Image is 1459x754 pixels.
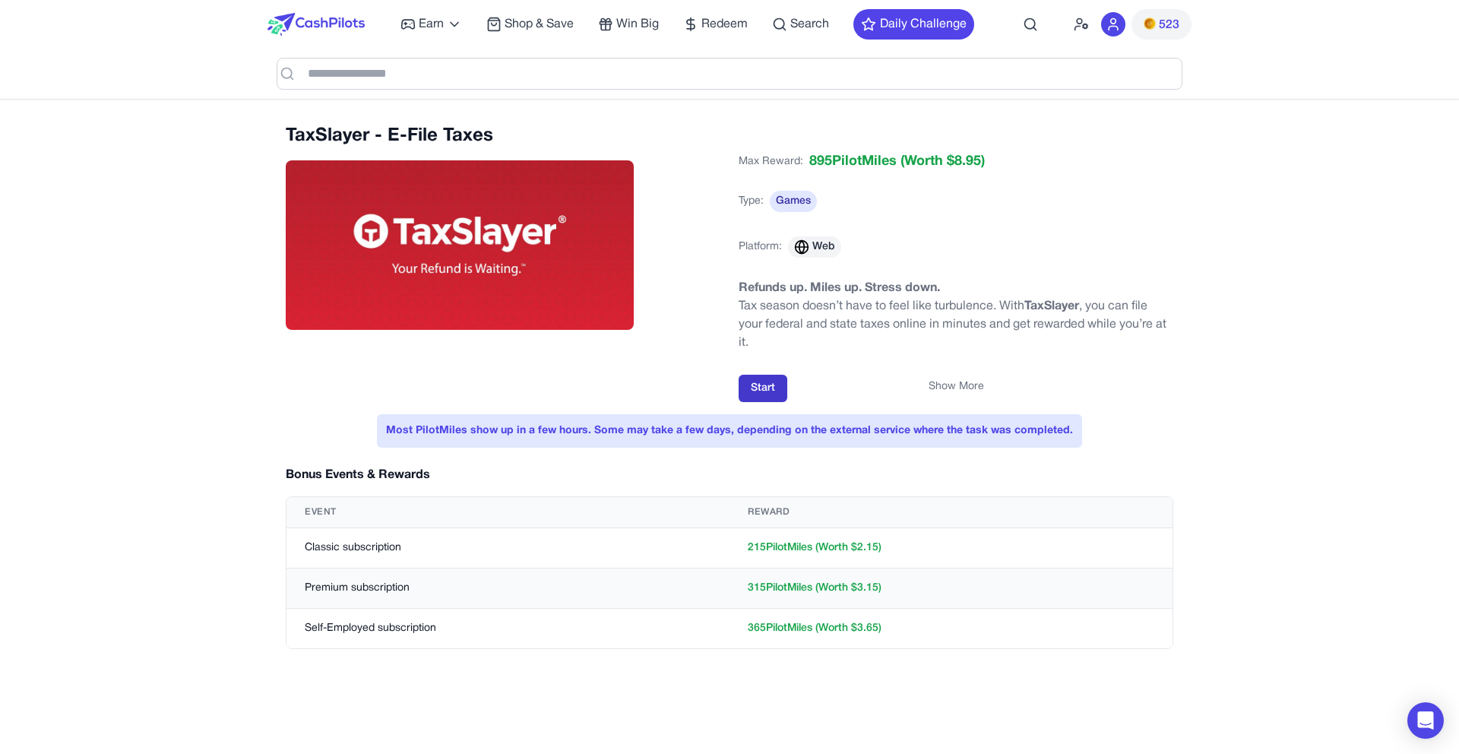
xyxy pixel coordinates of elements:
a: Shop & Save [486,15,574,33]
img: b8bf13b7-ef6e-416f-965b-4111eaa8d699.jpg [286,160,634,330]
th: Reward [729,497,1173,528]
span: Search [790,15,829,33]
span: Redeem [701,15,748,33]
a: Search [772,15,829,33]
span: Earn [419,15,444,33]
div: Most PilotMiles show up in a few hours. Some may take a few days, depending on the external servi... [377,414,1082,448]
td: Self-Employed subscription [286,609,729,649]
td: 315 PilotMiles (Worth $ 3.15 ) [729,569,1173,609]
span: Games [770,191,817,212]
span: 895 PilotMiles [809,151,897,173]
button: PMs523 [1131,9,1192,40]
button: Daily Challenge [853,9,974,40]
button: Start [739,375,787,402]
div: Open Intercom Messenger [1407,702,1444,739]
strong: Refunds up. Miles up. Stress down. [739,283,940,293]
td: 365 PilotMiles (Worth $ 3.65 ) [729,609,1173,649]
span: Platform: [739,239,782,255]
td: Classic subscription [286,528,729,569]
span: 523 [1159,16,1179,34]
button: Show More [929,379,984,394]
strong: TaxSlayer [1024,301,1079,312]
span: Max Reward: [739,151,803,173]
th: Event [286,497,729,528]
span: Win Big [616,15,659,33]
a: Redeem [683,15,748,33]
td: 215 PilotMiles (Worth $ 2.15 ) [729,528,1173,569]
a: Win Big [598,15,659,33]
img: PMs [1144,17,1156,30]
img: CashPilots Logo [267,13,365,36]
span: Type: [739,194,764,209]
p: Tax season doesn’t have to feel like turbulence. With , you can file your federal and state taxes... [739,297,1173,352]
td: Premium subscription [286,569,729,609]
span: (Worth $ 8.95 ) [897,151,985,173]
h2: TaxSlayer - E-File Taxes [286,124,720,148]
span: Shop & Save [505,15,574,33]
a: Earn [400,15,462,33]
span: Web [812,239,835,255]
h3: Bonus Events & Rewards [286,466,430,484]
